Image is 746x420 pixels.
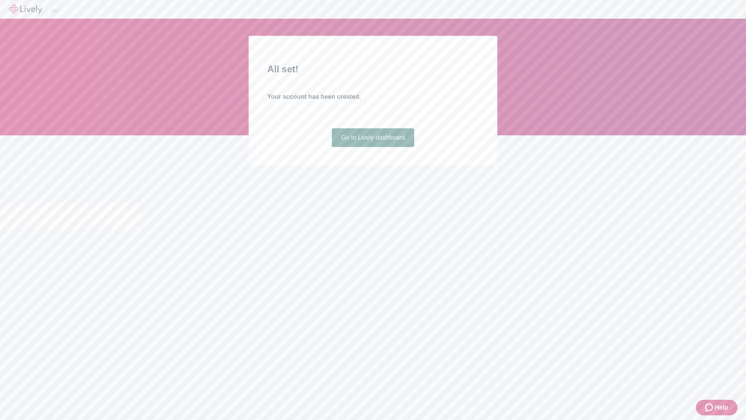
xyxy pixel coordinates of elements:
[267,92,479,101] h4: Your account has been created.
[267,62,479,76] h2: All set!
[705,403,715,412] svg: Zendesk support icon
[696,400,737,415] button: Zendesk support iconHelp
[9,5,42,14] img: Lively
[332,128,415,147] a: Go to Lively dashboard
[715,403,728,412] span: Help
[51,10,58,12] button: Log out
